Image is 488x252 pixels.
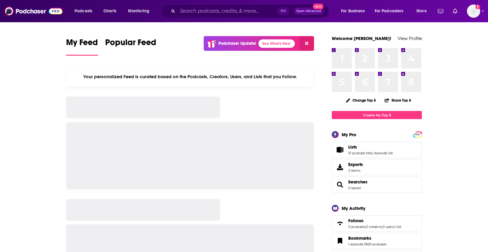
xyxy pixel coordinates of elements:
span: More [416,7,427,15]
button: open menu [70,6,100,16]
button: Change Top 8 [342,97,380,104]
a: 0 saved [348,186,361,190]
a: Welcome [PERSON_NAME]! [332,35,391,41]
button: open menu [412,6,434,16]
a: Follows [348,218,401,223]
button: Open AdvancedNew [294,8,324,15]
a: 1969 podcasts [364,242,386,246]
span: 2 items [348,168,363,173]
a: Lists [334,146,346,154]
a: 1 episode list [372,151,393,155]
span: Searches [332,177,422,193]
span: , [372,151,372,155]
a: Bookmarks [348,235,386,241]
div: Search podcasts, credits, & more... [167,4,335,18]
span: New [313,4,324,9]
button: open menu [371,6,412,16]
a: 1 episode [348,242,363,246]
a: Popular Feed [105,37,156,56]
a: Searches [348,179,368,185]
a: Create My Top 8 [332,111,422,119]
a: Show notifications dropdown [450,6,460,16]
span: , [394,225,395,229]
span: Podcasts [75,7,92,15]
span: Bookmarks [332,233,422,249]
a: 51 podcast lists [348,151,372,155]
span: Logged in as Mark.Hayward [467,5,480,18]
span: For Podcasters [375,7,404,15]
span: Monitoring [128,7,149,15]
span: ⌘ K [278,7,289,15]
span: Open Advanced [296,10,321,13]
a: Exports [332,159,422,175]
svg: Add a profile image [475,5,480,9]
a: Bookmarks [334,237,346,245]
a: Lists [348,144,393,150]
button: open menu [124,6,157,16]
button: Show profile menu [467,5,480,18]
span: My Feed [66,37,98,51]
a: Follows [334,219,346,228]
a: 0 users [383,225,394,229]
input: Search podcasts, credits, & more... [178,6,278,16]
span: Popular Feed [105,37,156,51]
span: Bookmarks [348,235,371,241]
img: Podchaser - Follow, Share and Rate Podcasts [5,5,63,17]
a: PRO [414,132,421,137]
div: My Activity [342,205,365,211]
button: Share Top 8 [384,94,411,106]
a: See What's New [258,39,295,48]
span: Lists [332,142,422,158]
a: 0 creators [366,225,382,229]
span: Exports [348,162,363,167]
span: Lists [348,144,357,150]
a: My Feed [66,37,98,56]
img: User Profile [467,5,480,18]
a: 1 list [395,225,401,229]
a: View Profile [398,35,422,41]
a: Charts [99,6,120,16]
p: Podchaser Update! [218,41,256,46]
a: Show notifications dropdown [435,6,446,16]
span: Charts [103,7,116,15]
a: Searches [334,180,346,189]
span: Follows [332,215,422,232]
span: Follows [348,218,364,223]
div: Your personalized Feed is curated based on the Podcasts, Creators, Users, and Lists that you Follow. [66,66,314,87]
span: For Business [341,7,365,15]
div: My Pro [342,132,356,137]
span: Exports [334,163,346,171]
a: 0 podcasts [348,225,365,229]
button: open menu [337,6,372,16]
span: , [382,225,383,229]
